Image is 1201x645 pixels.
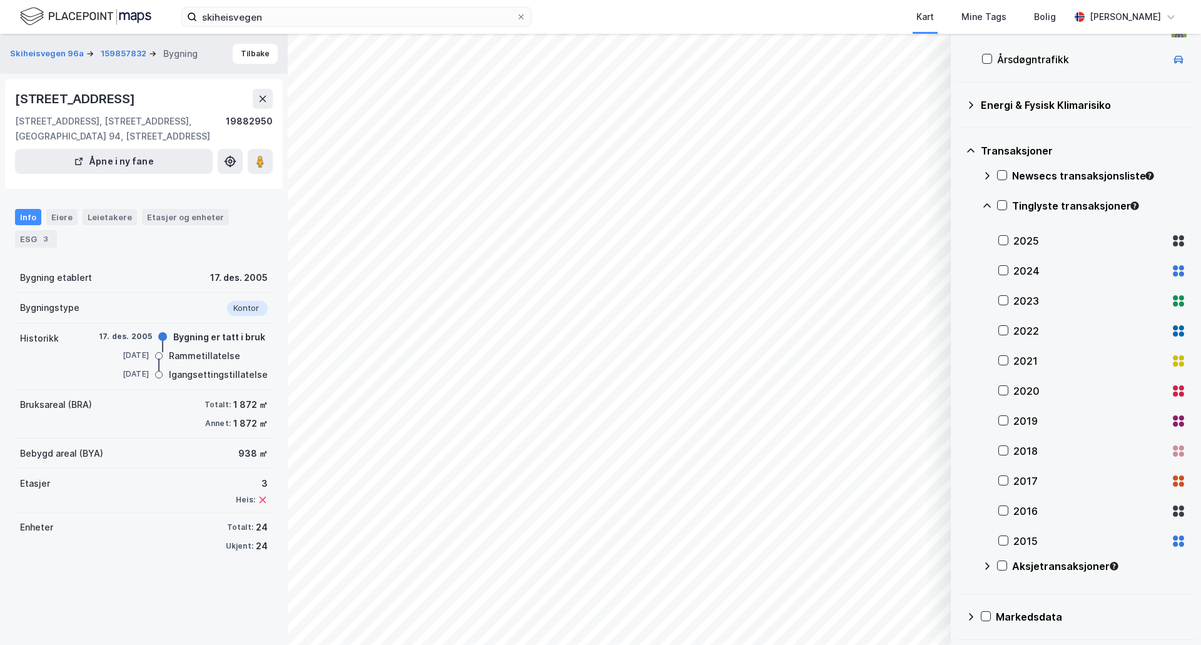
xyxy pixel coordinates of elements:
[1034,9,1056,24] div: Bolig
[99,350,149,361] div: [DATE]
[20,520,53,535] div: Enheter
[226,114,273,144] div: 19882950
[916,9,934,24] div: Kart
[997,52,1166,67] div: Årsdøgntrafikk
[147,211,224,223] div: Etasjer og enheter
[1013,534,1166,549] div: 2015
[236,476,268,491] div: 3
[169,348,240,363] div: Rammetillatelse
[1013,263,1166,278] div: 2024
[227,522,253,532] div: Totalt:
[15,230,57,248] div: ESG
[1013,293,1166,308] div: 2023
[238,446,268,461] div: 938 ㎡
[20,331,59,346] div: Historikk
[256,520,268,535] div: 24
[233,397,268,412] div: 1 872 ㎡
[1012,198,1186,213] div: Tinglyste transaksjoner
[1013,233,1166,248] div: 2025
[169,367,268,382] div: Igangsettingstillatelse
[226,541,253,551] div: Ukjent:
[15,114,226,144] div: [STREET_ADDRESS], [STREET_ADDRESS], [GEOGRAPHIC_DATA] 94, [STREET_ADDRESS]
[99,368,149,380] div: [DATE]
[15,209,41,225] div: Info
[20,300,79,315] div: Bygningstype
[233,44,278,64] button: Tilbake
[101,48,149,60] button: 159857832
[39,233,52,245] div: 3
[996,609,1186,624] div: Markedsdata
[981,143,1186,158] div: Transaksjoner
[10,48,86,60] button: Skiheisvegen 96a
[1170,21,1187,38] div: 🛣️
[20,446,103,461] div: Bebygd areal (BYA)
[1144,170,1155,181] div: Tooltip anchor
[256,539,268,554] div: 24
[20,397,92,412] div: Bruksareal (BRA)
[197,8,516,26] input: Søk på adresse, matrikkel, gårdeiere, leietakere eller personer
[1012,559,1186,574] div: Aksjetransaksjoner
[205,400,231,410] div: Totalt:
[961,9,1006,24] div: Mine Tags
[1129,200,1140,211] div: Tooltip anchor
[20,6,151,28] img: logo.f888ab2527a4732fd821a326f86c7f29.svg
[173,330,265,345] div: Bygning er tatt i bruk
[981,98,1186,113] div: Energi & Fysisk Klimarisiko
[1013,383,1166,399] div: 2020
[20,270,92,285] div: Bygning etablert
[1013,474,1166,489] div: 2017
[99,331,153,342] div: 17. des. 2005
[1013,353,1166,368] div: 2021
[83,209,137,225] div: Leietakere
[210,270,268,285] div: 17. des. 2005
[1012,168,1186,183] div: Newsecs transaksjonsliste
[163,46,198,61] div: Bygning
[15,149,213,174] button: Åpne i ny fane
[1138,585,1201,645] iframe: Chat Widget
[1013,504,1166,519] div: 2016
[1108,561,1120,572] div: Tooltip anchor
[1090,9,1161,24] div: [PERSON_NAME]
[205,419,231,429] div: Annet:
[46,209,78,225] div: Eiere
[15,89,138,109] div: [STREET_ADDRESS]
[1013,444,1166,459] div: 2018
[20,476,50,491] div: Etasjer
[233,416,268,431] div: 1 872 ㎡
[1013,323,1166,338] div: 2022
[1013,414,1166,429] div: 2019
[236,495,255,505] div: Heis:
